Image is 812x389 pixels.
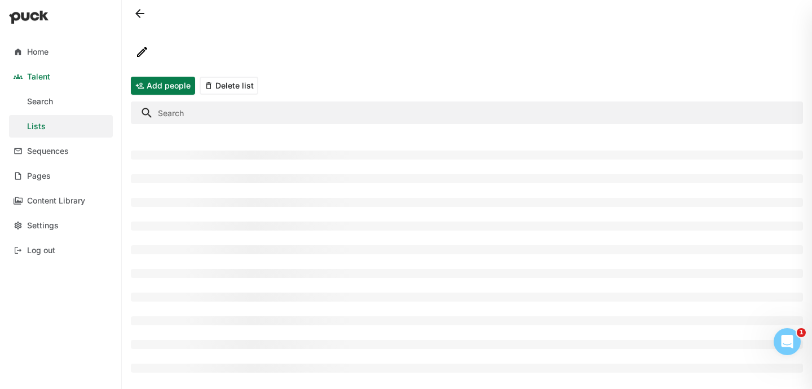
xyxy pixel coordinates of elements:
a: Home [9,41,113,63]
div: Lists [27,122,46,131]
span: 1 [797,328,806,337]
iframe: Intercom live chat [774,328,801,355]
button: Delete list [200,77,258,95]
div: Search [27,97,53,107]
div: Home [27,47,48,57]
div: Content Library [27,196,85,206]
a: Sequences [9,140,113,162]
a: Search [9,90,113,113]
a: Settings [9,214,113,237]
a: Lists [9,115,113,138]
div: Pages [27,171,51,181]
div: Talent [27,72,50,82]
button: Add people [131,77,195,95]
a: Pages [9,165,113,187]
div: Log out [27,246,55,255]
div: Settings [27,221,59,231]
input: Search [131,101,803,124]
div: Sequences [27,147,69,156]
a: Content Library [9,189,113,212]
a: Talent [9,65,113,88]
